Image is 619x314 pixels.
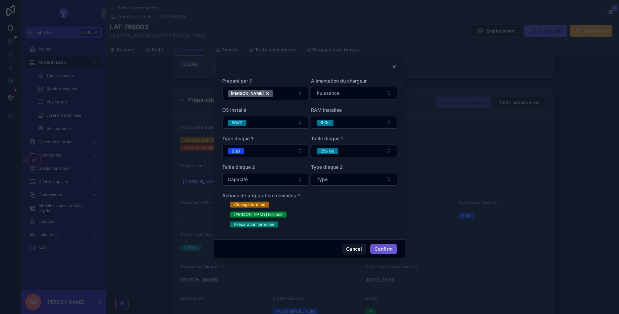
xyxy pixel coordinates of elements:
[234,202,265,208] div: Clonage terminé
[222,136,253,141] span: Type disque 1
[222,145,308,157] button: Select Button
[222,193,300,198] span: Actions de préparation terminées ?
[231,91,264,96] span: [PERSON_NAME]
[222,116,308,129] button: Select Button
[228,90,273,97] button: Unselect 462
[222,87,308,100] button: Select Button
[232,148,240,154] div: SSD
[317,176,328,183] span: Type
[234,212,283,218] div: [PERSON_NAME] terminé
[311,164,343,170] span: Type disque 2
[321,148,334,154] div: 256 Go
[311,87,397,99] button: Select Button
[222,107,246,113] span: OS installé
[321,120,330,126] div: 8 Go
[311,145,397,157] button: Select Button
[228,176,248,183] span: Capacité
[222,173,308,186] button: Select Button
[311,116,397,129] button: Select Button
[234,221,274,227] div: Préparation terminée
[317,90,339,96] span: Puissance
[342,244,366,254] button: Cancel
[311,173,397,186] button: Select Button
[222,164,255,170] span: Taille disque 2
[311,107,342,113] span: RAM installée
[370,244,397,254] button: Confirm
[232,120,242,126] div: Win11
[311,78,367,84] span: Alimentation du chargeur
[222,78,252,84] span: Preparé par ?
[311,136,343,141] span: Taille disque 1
